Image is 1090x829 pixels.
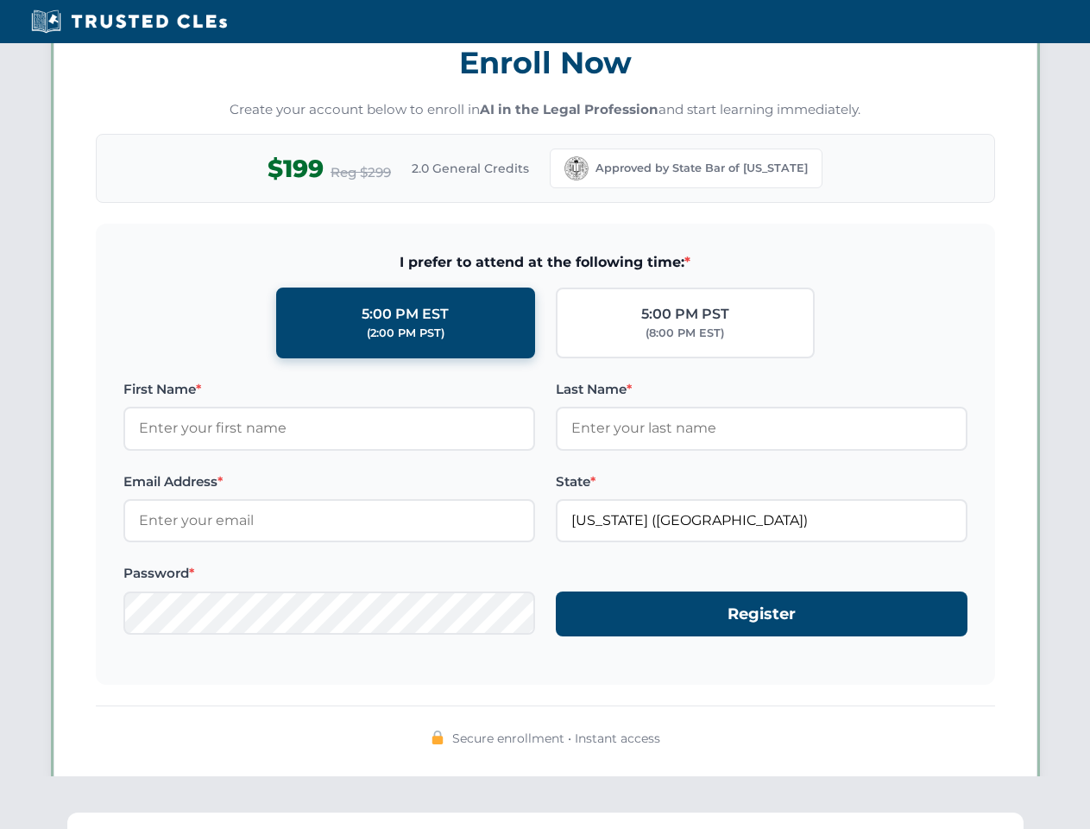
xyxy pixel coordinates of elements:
[331,162,391,183] span: Reg $299
[564,156,589,180] img: California Bar
[646,325,724,342] div: (8:00 PM EST)
[96,100,995,120] p: Create your account below to enroll in and start learning immediately.
[556,592,967,637] button: Register
[431,731,444,744] img: 🔒
[556,471,967,492] label: State
[367,325,444,342] div: (2:00 PM PST)
[123,499,535,542] input: Enter your email
[123,379,535,400] label: First Name
[412,159,529,178] span: 2.0 General Credits
[26,9,232,35] img: Trusted CLEs
[556,407,967,450] input: Enter your last name
[123,471,535,492] label: Email Address
[556,499,967,542] input: California (CA)
[641,303,729,326] div: 5:00 PM PST
[480,101,658,117] strong: AI in the Legal Profession
[123,407,535,450] input: Enter your first name
[556,379,967,400] label: Last Name
[268,149,324,188] span: $199
[123,251,967,274] span: I prefer to attend at the following time:
[595,160,808,177] span: Approved by State Bar of [US_STATE]
[362,303,449,326] div: 5:00 PM EST
[123,563,535,584] label: Password
[452,729,660,748] span: Secure enrollment • Instant access
[96,35,995,90] h3: Enroll Now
